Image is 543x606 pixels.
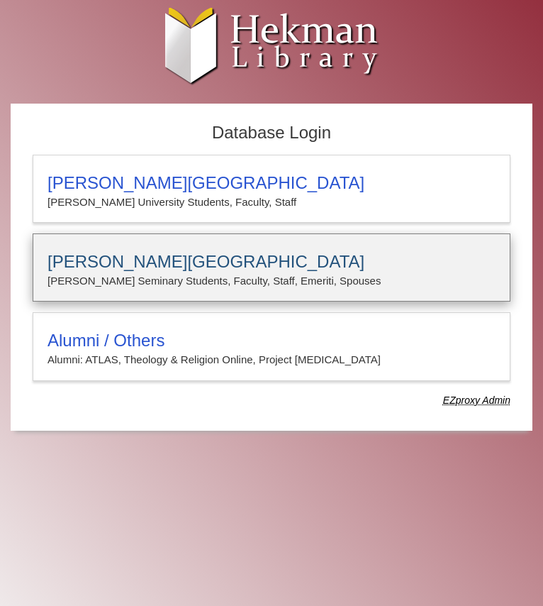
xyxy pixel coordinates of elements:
[26,119,517,148] h2: Database Login
[443,395,510,406] dfn: Use Alumni login
[47,173,496,193] h3: [PERSON_NAME][GEOGRAPHIC_DATA]
[47,272,496,290] p: [PERSON_NAME] Seminary Students, Faculty, Staff, Emeriti, Spouses
[47,331,496,351] h3: Alumni / Others
[47,331,496,369] summary: Alumni / OthersAlumni: ATLAS, Theology & Religion Online, Project [MEDICAL_DATA]
[33,155,510,223] a: [PERSON_NAME][GEOGRAPHIC_DATA][PERSON_NAME] University Students, Faculty, Staff
[33,233,510,302] a: [PERSON_NAME][GEOGRAPHIC_DATA][PERSON_NAME] Seminary Students, Faculty, Staff, Emeriti, Spouses
[47,252,496,272] h3: [PERSON_NAME][GEOGRAPHIC_DATA]
[47,193,496,211] p: [PERSON_NAME] University Students, Faculty, Staff
[47,351,496,369] p: Alumni: ATLAS, Theology & Religion Online, Project [MEDICAL_DATA]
